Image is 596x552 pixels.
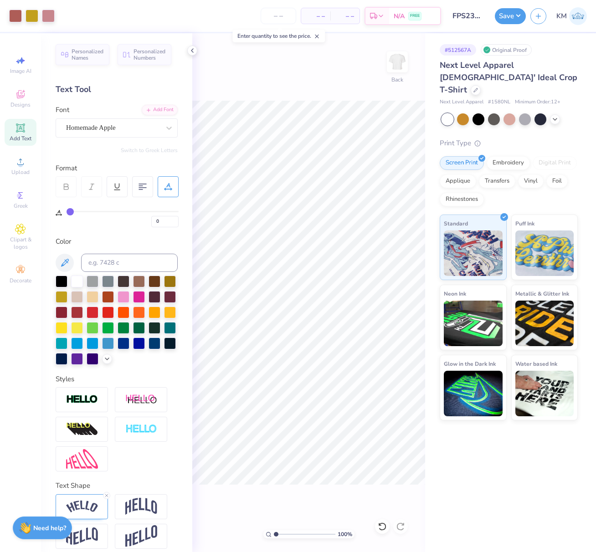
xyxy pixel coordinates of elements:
[495,8,526,24] button: Save
[14,202,28,210] span: Greek
[232,30,325,42] div: Enter quantity to see the price.
[338,530,352,538] span: 100 %
[336,11,354,21] span: – –
[515,289,569,298] span: Metallic & Glitter Ink
[488,98,510,106] span: # 1580NL
[33,524,66,532] strong: Need help?
[10,67,31,75] span: Image AI
[440,60,577,95] span: Next Level Apparel [DEMOGRAPHIC_DATA]' Ideal Crop T-Shirt
[388,53,406,71] img: Back
[479,174,515,188] div: Transfers
[515,219,534,228] span: Puff Ink
[533,156,577,170] div: Digital Print
[81,254,178,272] input: e.g. 7428 c
[444,371,503,416] img: Glow in the Dark Ink
[440,193,484,206] div: Rhinestones
[307,11,325,21] span: – –
[72,48,104,61] span: Personalized Names
[10,101,31,108] span: Designs
[440,98,483,106] span: Next Level Apparel
[518,174,544,188] div: Vinyl
[10,135,31,142] span: Add Text
[66,501,98,513] img: Arc
[394,11,405,21] span: N/A
[515,359,557,368] span: Water based Ink
[66,394,98,405] img: Stroke
[5,236,36,250] span: Clipart & logos
[440,156,484,170] div: Screen Print
[556,11,567,21] span: KM
[569,7,587,25] img: Katrina Mae Mijares
[66,527,98,545] img: Flag
[410,13,420,19] span: FREE
[391,76,403,84] div: Back
[11,169,30,176] span: Upload
[515,371,574,416] img: Water based Ink
[56,374,178,384] div: Styles
[546,174,568,188] div: Foil
[142,105,178,115] div: Add Font
[487,156,530,170] div: Embroidery
[56,105,69,115] label: Font
[56,236,178,247] div: Color
[125,424,157,434] img: Negative Space
[56,480,178,491] div: Text Shape
[56,83,178,96] div: Text Tool
[515,230,574,276] img: Puff Ink
[66,422,98,437] img: 3d Illusion
[56,163,179,174] div: Format
[515,301,574,346] img: Metallic & Glitter Ink
[134,48,166,61] span: Personalized Numbers
[444,301,503,346] img: Neon Ink
[125,525,157,547] img: Rise
[444,289,466,298] span: Neon Ink
[125,498,157,515] img: Arch
[515,98,560,106] span: Minimum Order: 12 +
[121,147,178,154] button: Switch to Greek Letters
[261,8,296,24] input: – –
[556,7,587,25] a: KM
[440,138,578,148] div: Print Type
[440,44,476,56] div: # 512567A
[440,174,476,188] div: Applique
[481,44,532,56] div: Original Proof
[66,449,98,469] img: Free Distort
[444,219,468,228] span: Standard
[125,394,157,405] img: Shadow
[444,359,496,368] span: Glow in the Dark Ink
[10,277,31,284] span: Decorate
[446,7,490,25] input: Untitled Design
[444,230,503,276] img: Standard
